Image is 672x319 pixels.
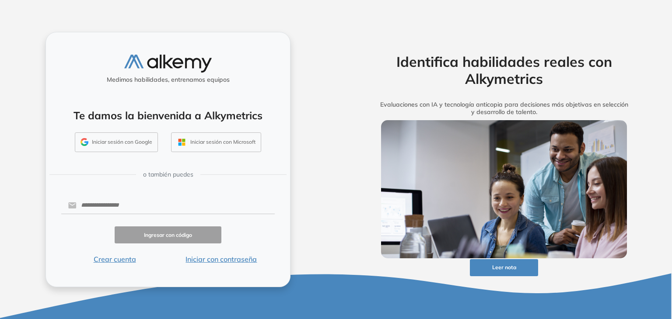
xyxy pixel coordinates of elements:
[75,132,158,153] button: Iniciar sesión con Google
[381,120,627,258] img: img-more-info
[80,138,88,146] img: GMAIL_ICON
[143,170,193,179] span: o también puedes
[168,254,275,264] button: Iniciar con contraseña
[115,226,221,243] button: Ingresar con código
[367,53,640,87] h2: Identifica habilidades reales con Alkymetrics
[367,101,640,116] h5: Evaluaciones con IA y tecnología anticopia para decisiones más objetivas en selección y desarroll...
[177,137,187,147] img: OUTLOOK_ICON
[470,259,538,276] button: Leer nota
[61,254,168,264] button: Crear cuenta
[171,132,261,153] button: Iniciar sesión con Microsoft
[124,55,212,73] img: logo-alkemy
[49,76,287,83] h5: Medimos habilidades, entrenamos equipos
[515,218,672,319] iframe: Chat Widget
[515,218,672,319] div: Widget de chat
[57,109,279,122] h4: Te damos la bienvenida a Alkymetrics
